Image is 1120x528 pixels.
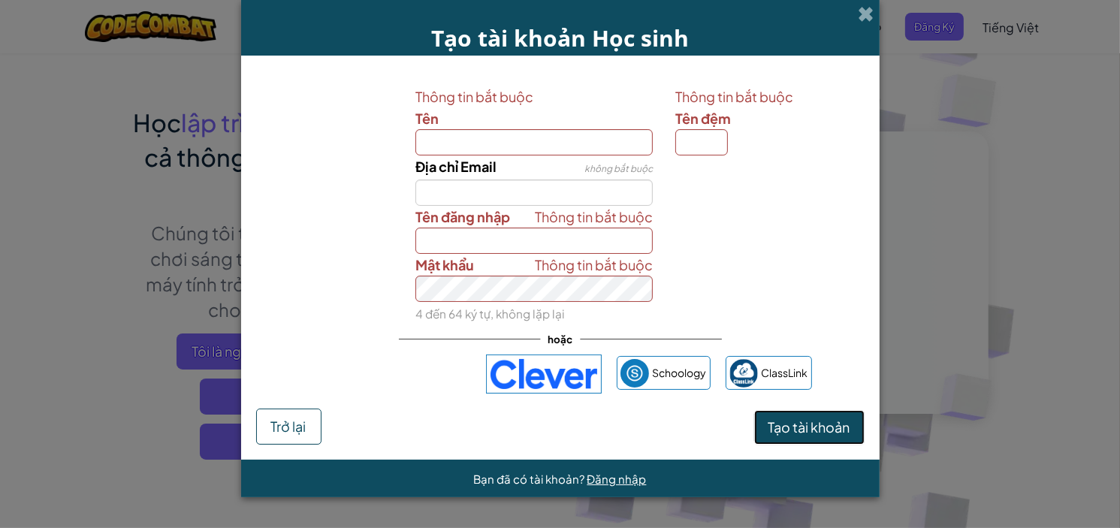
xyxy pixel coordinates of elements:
[768,418,850,436] span: Tạo tài khoản
[540,328,580,350] span: hoặc
[256,409,322,445] button: Trở lại
[415,208,510,225] span: Tên đăng nhập
[535,254,653,276] span: Thông tin bắt buộc
[415,158,497,175] span: Địa chỉ Email
[675,110,731,127] span: Tên đệm
[301,358,478,391] iframe: Nút Đăng nhập bằng Google
[415,110,439,127] span: Tên
[762,362,808,384] span: ClassLink
[415,86,653,107] span: Thông tin bắt buộc
[415,306,565,321] small: 4 đến 64 ký tự, không lặp lại
[729,359,758,388] img: classlink-logo-small.png
[584,163,653,174] span: không bắt buộc
[620,359,649,388] img: schoology.png
[415,256,474,273] span: Mật khẩu
[474,472,587,486] span: Bạn đã có tài khoản?
[271,418,306,435] span: Trở lại
[431,23,689,53] span: Tạo tài khoản Học sinh
[653,362,707,384] span: Schoology
[754,410,865,445] button: Tạo tài khoản
[587,472,647,486] a: Đăng nhập
[675,86,861,107] span: Thông tin bắt buộc
[535,206,653,228] span: Thông tin bắt buộc
[486,355,602,394] img: clever-logo-blue.png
